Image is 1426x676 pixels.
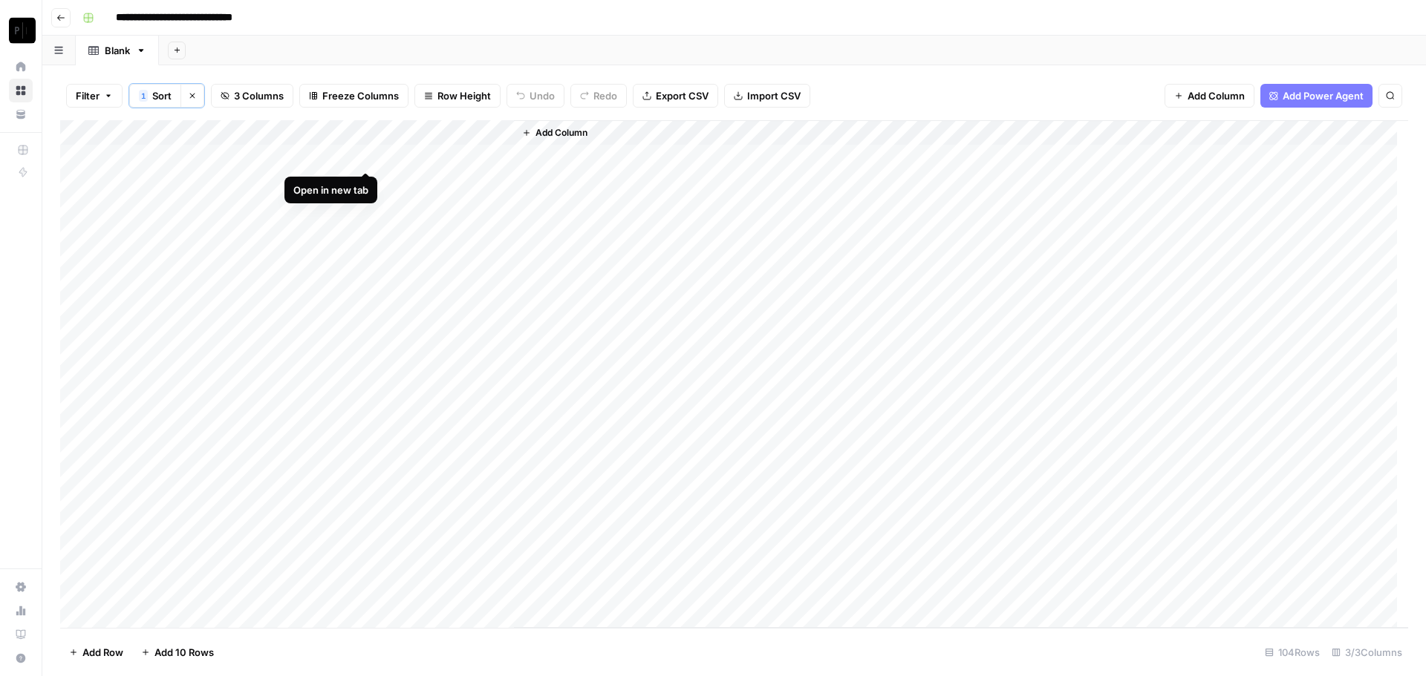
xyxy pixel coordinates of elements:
[516,123,593,142] button: Add Column
[9,12,33,49] button: Workspace: Paragon Intel - Bill / Ty / Colby R&D
[9,575,33,599] a: Settings
[139,90,148,102] div: 1
[1165,84,1254,108] button: Add Column
[76,36,159,65] a: Blank
[1326,640,1408,664] div: 3/3 Columns
[82,645,123,660] span: Add Row
[154,645,214,660] span: Add 10 Rows
[293,183,368,197] div: Open in new tab
[9,55,33,79] a: Home
[76,88,100,103] span: Filter
[507,84,564,108] button: Undo
[105,43,130,58] div: Blank
[414,84,501,108] button: Row Height
[656,88,709,103] span: Export CSV
[60,640,132,664] button: Add Row
[1188,88,1245,103] span: Add Column
[593,88,617,103] span: Redo
[1259,640,1326,664] div: 104 Rows
[234,88,284,103] span: 3 Columns
[530,88,555,103] span: Undo
[9,599,33,623] a: Usage
[9,102,33,126] a: Your Data
[9,17,36,44] img: Paragon Intel - Bill / Ty / Colby R&D Logo
[9,79,33,102] a: Browse
[1283,88,1364,103] span: Add Power Agent
[535,126,587,140] span: Add Column
[633,84,718,108] button: Export CSV
[747,88,801,103] span: Import CSV
[724,84,810,108] button: Import CSV
[129,84,180,108] button: 1Sort
[66,84,123,108] button: Filter
[1260,84,1373,108] button: Add Power Agent
[9,623,33,646] a: Learning Hub
[322,88,399,103] span: Freeze Columns
[570,84,627,108] button: Redo
[9,646,33,670] button: Help + Support
[437,88,491,103] span: Row Height
[299,84,408,108] button: Freeze Columns
[132,640,223,664] button: Add 10 Rows
[152,88,172,103] span: Sort
[211,84,293,108] button: 3 Columns
[141,90,146,102] span: 1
